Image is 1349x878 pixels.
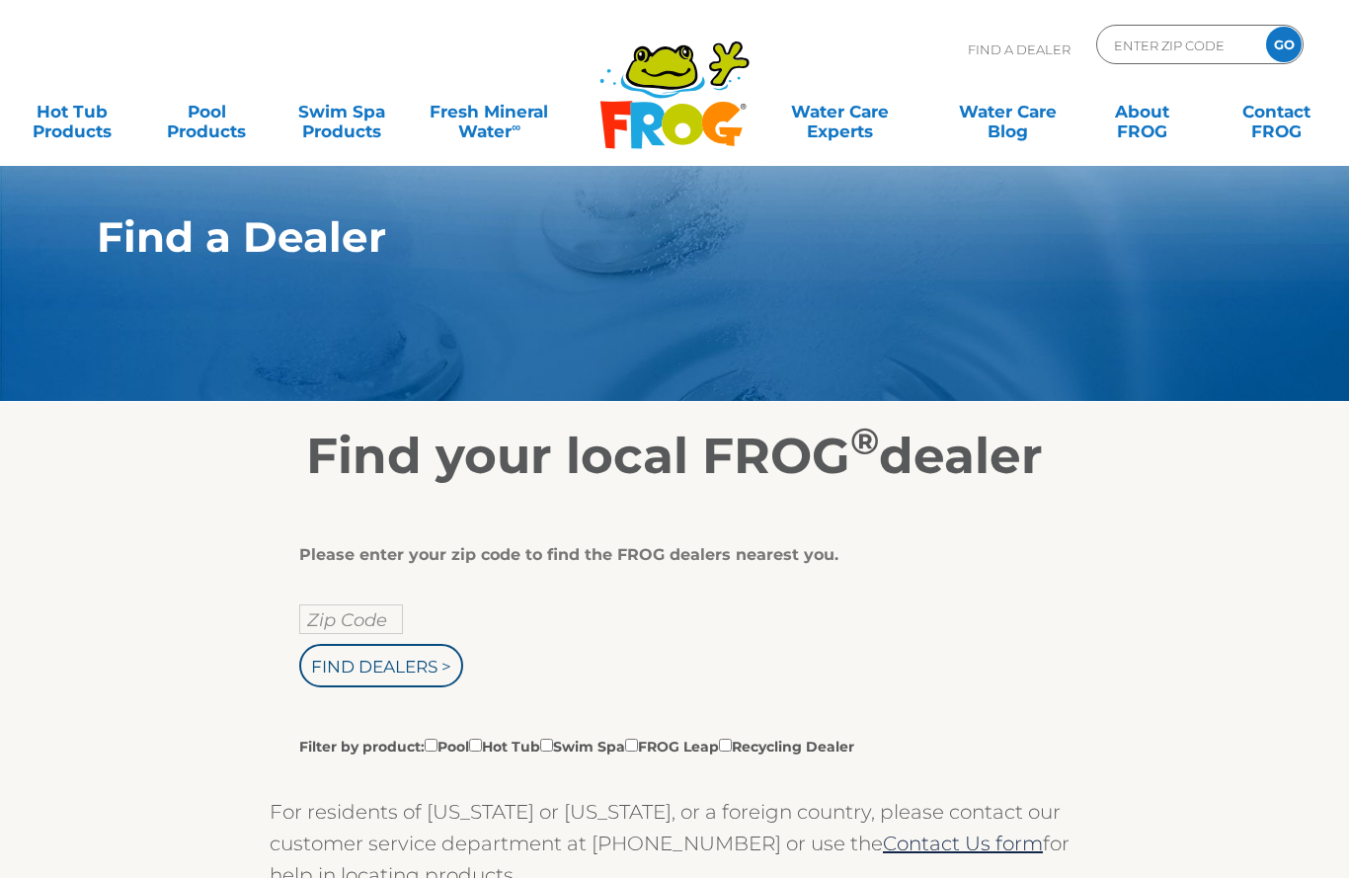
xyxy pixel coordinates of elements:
input: GO [1266,27,1302,62]
input: Filter by product:PoolHot TubSwim SpaFROG LeapRecycling Dealer [625,739,638,752]
input: Find Dealers > [299,644,463,687]
a: Water CareExperts [754,92,924,131]
sup: ® [850,419,879,463]
input: Zip Code Form [1112,31,1245,59]
h2: Find your local FROG dealer [67,427,1282,486]
p: Find A Dealer [968,25,1071,74]
a: Hot TubProducts [20,92,124,131]
input: Filter by product:PoolHot TubSwim SpaFROG LeapRecycling Dealer [425,739,437,752]
a: Contact Us form [883,832,1043,855]
a: Swim SpaProducts [289,92,394,131]
a: Fresh MineralWater∞ [424,92,555,131]
a: PoolProducts [154,92,259,131]
a: AboutFROG [1090,92,1195,131]
div: Please enter your zip code to find the FROG dealers nearest you. [299,545,1035,565]
input: Filter by product:PoolHot TubSwim SpaFROG LeapRecycling Dealer [540,739,553,752]
label: Filter by product: Pool Hot Tub Swim Spa FROG Leap Recycling Dealer [299,735,854,757]
a: ContactFROG [1225,92,1329,131]
h1: Find a Dealer [97,213,1160,261]
input: Filter by product:PoolHot TubSwim SpaFROG LeapRecycling Dealer [719,739,732,752]
input: Filter by product:PoolHot TubSwim SpaFROG LeapRecycling Dealer [469,739,482,752]
sup: ∞ [512,120,520,134]
a: Water CareBlog [955,92,1060,131]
